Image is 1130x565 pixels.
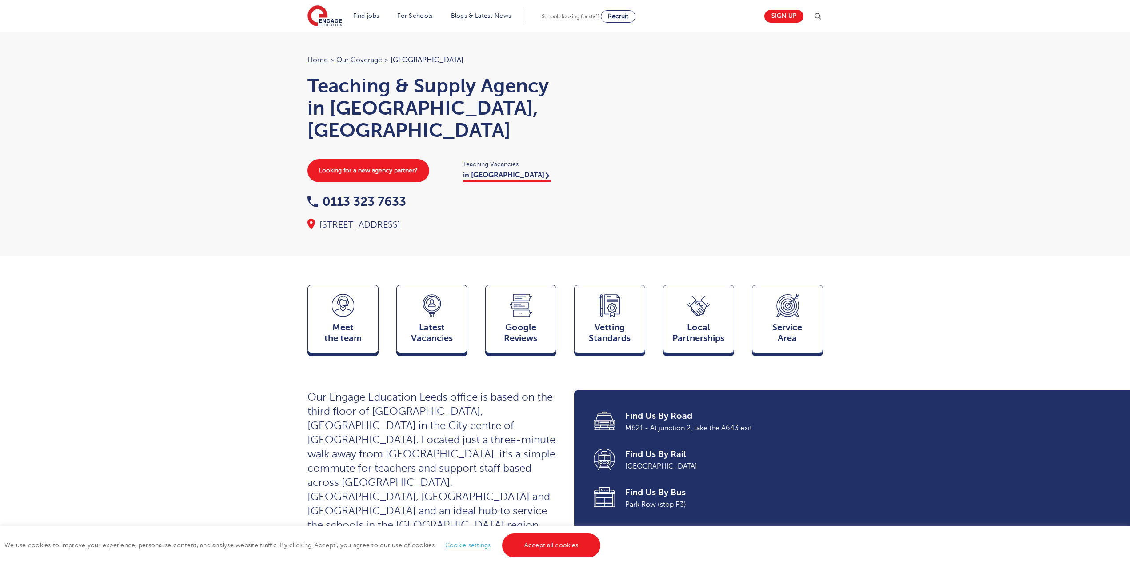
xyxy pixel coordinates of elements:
a: in [GEOGRAPHIC_DATA] [463,171,551,182]
span: Latest Vacancies [401,322,463,344]
span: We use cookies to improve your experience, personalise content, and analyse website traffic. By c... [4,542,603,549]
a: ServiceArea [752,285,823,357]
div: [STREET_ADDRESS] [307,219,556,231]
a: Find jobs [353,12,379,19]
span: Local Partnerships [668,322,729,344]
a: Accept all cookies [502,533,601,557]
a: Home [307,56,328,64]
a: Cookie settings [445,542,491,549]
span: M621 - At junction 2, take the A643 exit [625,422,811,434]
nav: breadcrumb [307,54,556,66]
a: GoogleReviews [485,285,556,357]
a: Our coverage [336,56,382,64]
a: For Schools [397,12,432,19]
span: Park Row (stop P3) [625,499,811,510]
span: Service Area [757,322,818,344]
a: Looking for a new agency partner? [307,159,429,182]
a: Recruit [601,10,635,23]
a: LatestVacancies [396,285,467,357]
a: VettingStandards [574,285,645,357]
img: Engage Education [307,5,342,28]
a: Meetthe team [307,285,379,357]
a: Local Partnerships [663,285,734,357]
a: 0113 323 7633 [307,195,406,208]
span: Meet the team [312,322,374,344]
a: Blogs & Latest News [451,12,511,19]
h1: Teaching & Supply Agency in [GEOGRAPHIC_DATA], [GEOGRAPHIC_DATA] [307,75,556,141]
span: Find Us By Road [625,410,811,422]
span: Teaching Vacancies [463,159,556,169]
span: > [330,56,334,64]
span: Find Us By Bus [625,486,811,499]
span: Google Reviews [490,322,551,344]
a: Sign up [764,10,803,23]
span: [GEOGRAPHIC_DATA] [391,56,463,64]
span: Vetting Standards [579,322,640,344]
span: [GEOGRAPHIC_DATA] [625,461,811,472]
span: Find Us By Rail [625,448,811,461]
span: Schools looking for staff [542,13,599,20]
span: Recruit [608,13,628,20]
span: > [384,56,388,64]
